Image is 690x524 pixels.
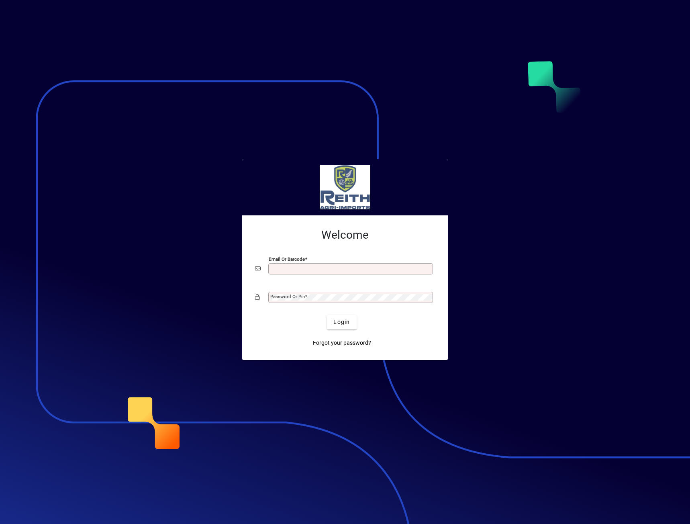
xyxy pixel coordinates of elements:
span: Login [333,318,350,326]
a: Forgot your password? [310,336,374,350]
mat-label: Password or Pin [270,294,305,299]
h2: Welcome [255,228,435,242]
mat-label: Email or Barcode [269,256,305,262]
span: Forgot your password? [313,339,371,347]
button: Login [327,315,356,330]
